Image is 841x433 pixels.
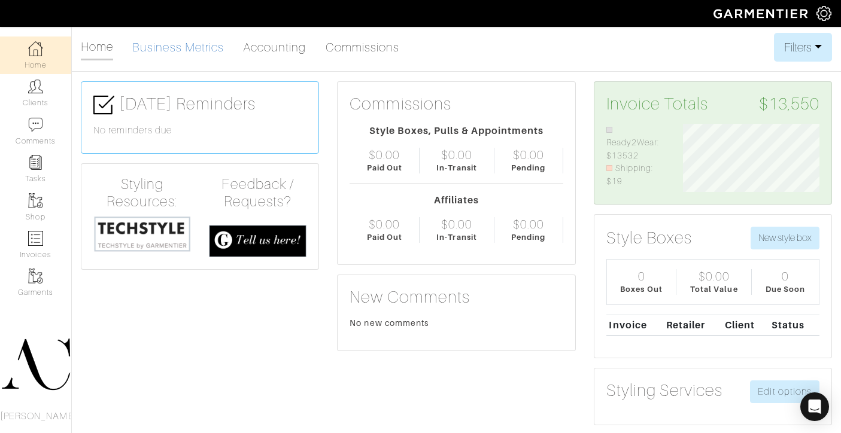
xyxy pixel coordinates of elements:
a: Home [81,35,113,60]
button: New style box [751,227,819,249]
div: In-Transit [436,231,477,243]
img: garments-icon-b7da505a4dc4fd61783c78ac3ca0ef83fa9d6f193b1c9dc38574b1d14d53ca28.png [28,193,43,208]
li: Ready2Wear: $13532 [606,124,666,163]
div: Affiliates [350,193,563,208]
img: techstyle-93310999766a10050dc78ceb7f971a75838126fd19372ce40ba20cdf6a89b94b.png [93,215,191,252]
div: $0.00 [369,148,400,162]
div: $0.00 [699,269,730,283]
div: Style Boxes, Pulls & Appointments [350,124,563,138]
div: 0 [782,269,789,283]
div: $0.00 [513,148,544,162]
h6: No reminders due [93,125,306,136]
div: Pending [511,231,545,243]
h3: Invoice Totals [606,94,819,114]
h4: Feedback / Requests? [209,176,306,211]
div: $0.00 [369,217,400,231]
div: $0.00 [441,217,472,231]
div: Boxes Out [620,283,662,295]
div: 0 [638,269,645,283]
a: Business Metrics [132,35,224,59]
span: $13,550 [759,94,819,114]
a: Edit options [750,380,819,403]
img: feedback_requests-3821251ac2bd56c73c230f3229a5b25d6eb027adea667894f41107c140538ee0.png [209,225,306,258]
th: Invoice [606,315,663,336]
img: reminder-icon-8004d30b9f0a5d33ae49ab947aed9ed385cf756f9e5892f1edd6e32f2345188e.png [28,155,43,170]
div: In-Transit [436,162,477,173]
a: Accounting [243,35,306,59]
img: garmentier-logo-header-white-b43fb05a5012e4ada735d5af1a66efaba907eab6374d6393d1fbf88cb4ef424d.png [708,3,816,24]
h3: New Comments [350,287,563,307]
img: clients-icon-6bae9207a08558b7cb47a8932f037763ab4055f8c8b6bfacd5dc20c3e0201464.png [28,79,43,94]
img: check-box-icon-36a4915ff3ba2bd8f6e4f29bc755bb66becd62c870f447fc0dd1365fcfddab58.png [93,94,114,115]
button: Filters [774,33,832,62]
div: $0.00 [441,148,472,162]
h4: Styling Resources: [93,176,191,211]
th: Status [769,315,819,336]
div: Pending [511,162,545,173]
th: Retailer [663,315,722,336]
h3: Style Boxes [606,228,693,248]
div: Open Intercom Messenger [800,392,829,421]
div: Paid Out [367,231,402,243]
img: gear-icon-white-bd11855cb880d31180b6d7d6211b90ccbf57a29d726f0c71d8c61bd08dd39cc2.png [816,6,831,21]
div: Due Soon [766,283,805,295]
img: orders-icon-0abe47150d42831381b5fb84f609e132dff9fe21cb692f30cb5eec754e2cba89.png [28,231,43,246]
img: garments-icon-b7da505a4dc4fd61783c78ac3ca0ef83fa9d6f193b1c9dc38574b1d14d53ca28.png [28,269,43,283]
img: comment-icon-a0a6a9ef722e966f86d9cbdc48e553b5cf19dbc54f86b18d962a5391bc8f6eb6.png [28,117,43,132]
th: Client [722,315,769,336]
div: $0.00 [513,217,544,231]
div: Total Value [690,283,738,295]
h3: Commissions [350,94,451,114]
img: dashboard-icon-dbcd8f5a0b271acd01030246c82b418ddd0df26cd7fceb0bd07c9910d44c42f6.png [28,41,43,56]
div: No new comments [350,317,563,329]
a: Commissions [326,35,400,59]
h3: Styling Services [606,380,723,401]
h3: [DATE] Reminders [93,94,306,115]
li: Shipping: $19 [606,162,666,188]
div: Paid Out [367,162,402,173]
